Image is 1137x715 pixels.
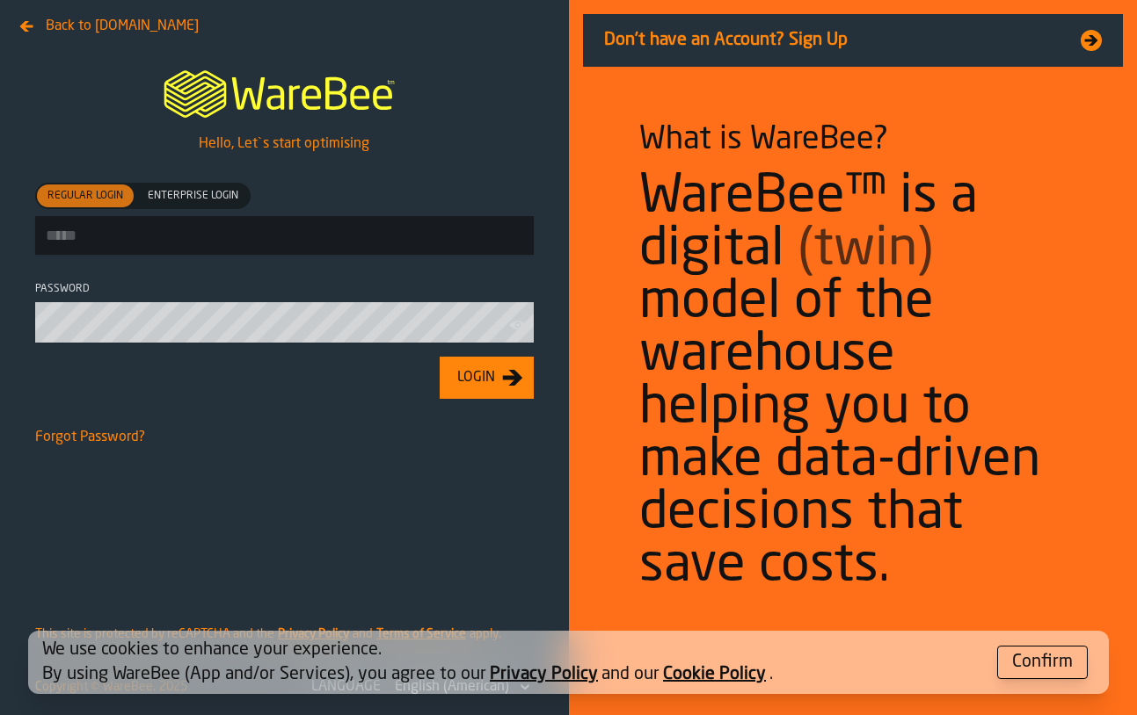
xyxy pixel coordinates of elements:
[509,316,530,334] button: button-toolbar-Password
[135,183,251,209] label: button-switch-multi-Enterprise Login
[997,646,1088,679] button: button-
[137,184,249,207] div: thumb
[199,134,369,155] p: Hello, Let`s start optimising
[639,122,888,157] div: What is WareBee?
[639,171,1068,593] div: WareBee™ is a digital model of the warehouse helping you to make data-driven decisions that save ...
[798,224,933,277] span: (twin)
[663,666,766,683] a: Cookie Policy
[35,283,534,343] label: button-toolbar-Password
[40,188,130,204] span: Regular Login
[35,430,145,444] a: Forgot Password?
[35,183,534,255] label: button-toolbar-[object Object]
[148,49,421,134] a: logo-header
[46,16,199,37] span: Back to [DOMAIN_NAME]
[604,28,1060,53] span: Don't have an Account? Sign Up
[141,188,245,204] span: Enterprise Login
[450,367,502,388] div: Login
[14,14,206,28] a: Back to [DOMAIN_NAME]
[490,666,598,683] a: Privacy Policy
[42,638,983,687] div: We use cookies to enhance your experience. By using WareBee (App and/or Services), you agree to o...
[35,183,135,209] label: button-switch-multi-Regular Login
[37,184,134,207] div: thumb
[1012,650,1073,675] div: Confirm
[440,357,534,399] button: button-Login
[28,631,1109,694] div: alert-[object Object]
[35,216,534,255] input: button-toolbar-[object Object]
[35,302,534,343] input: button-toolbar-Password
[35,283,534,295] div: Password
[583,14,1124,67] a: Don't have an Account? Sign Up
